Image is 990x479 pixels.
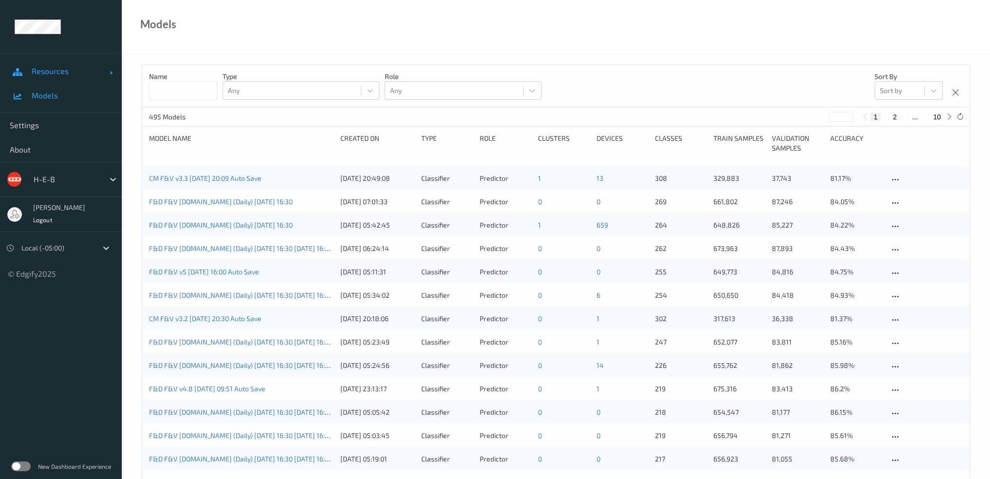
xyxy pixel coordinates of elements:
p: 86.15% [830,407,882,417]
div: Predictor [480,197,531,207]
div: Models [140,19,176,29]
a: 0 [538,244,542,252]
p: 219 [655,384,707,394]
p: 87,246 [772,197,823,207]
p: 648,826 [713,220,765,230]
div: Model Name [149,134,334,153]
div: Predictor [480,407,531,417]
a: 0 [538,314,542,323]
div: [DATE] 05:05:42 [340,407,414,417]
p: 83,811 [772,337,823,347]
a: F&D F&V [DOMAIN_NAME] (Daily) [DATE] 16:30 [DATE] 16:30 Auto Save [149,455,365,463]
p: 84.93% [830,290,882,300]
p: 673,963 [713,244,765,253]
a: F&D F&V [DOMAIN_NAME] (Daily) [DATE] 16:30 [DATE] 16:30 Auto Save [149,408,365,416]
a: F&D F&V [DOMAIN_NAME] (Daily) [DATE] 16:30 [149,221,293,229]
p: 81.17% [830,173,882,183]
div: [DATE] 05:19:01 [340,454,414,464]
p: 302 [655,314,707,324]
div: [DATE] 05:11:31 [340,267,414,277]
button: ... [909,113,921,121]
p: 37,743 [772,173,823,183]
p: 81,177 [772,407,823,417]
a: 0 [538,361,542,369]
div: clusters [538,134,590,153]
div: [DATE] 05:03:45 [340,431,414,441]
div: [DATE] 06:24:14 [340,244,414,253]
div: Predictor [480,431,531,441]
div: Predictor [480,314,531,324]
div: Validation Samples [772,134,823,153]
div: [DATE] 23:13:17 [340,384,414,394]
p: Role [385,72,542,81]
a: 659 [597,221,608,229]
div: Classifier [421,173,473,183]
div: Predictor [480,337,531,347]
div: [DATE] 05:42:45 [340,220,414,230]
p: 83,413 [772,384,823,394]
div: Classifier [421,431,473,441]
div: Classifier [421,384,473,394]
a: 0 [597,408,600,416]
p: 655,762 [713,361,765,370]
div: Predictor [480,173,531,183]
div: Role [480,134,531,153]
p: 85,227 [772,220,823,230]
div: [DATE] 20:18:06 [340,314,414,324]
div: Predictor [480,290,531,300]
p: 218 [655,407,707,417]
p: 264 [655,220,707,230]
a: F&D F&V v4.8 [DATE] 09:51 Auto Save [149,384,265,393]
div: Classifier [421,337,473,347]
button: 1 [871,113,880,121]
p: 226 [655,361,707,370]
div: Classes [655,134,707,153]
p: 81,271 [772,431,823,441]
p: 262 [655,244,707,253]
a: 0 [538,431,542,440]
div: [DATE] 05:34:02 [340,290,414,300]
p: 86.2% [830,384,882,394]
div: Classifier [421,407,473,417]
div: devices [597,134,648,153]
a: 1 [538,221,541,229]
p: 81,862 [772,361,823,370]
div: Predictor [480,244,531,253]
a: 0 [597,244,600,252]
p: 85.68% [830,454,882,464]
a: 1 [597,314,599,323]
div: Predictor [480,220,531,230]
div: Type [421,134,473,153]
div: Accuracy [830,134,882,153]
div: Predictor [480,454,531,464]
p: 495 Models [149,112,222,122]
a: F&D F&V [DOMAIN_NAME] (Daily) [DATE] 16:30 [DATE] 16:30 Auto Save [149,361,365,369]
p: 36,338 [772,314,823,324]
div: Classifier [421,314,473,324]
p: 650,650 [713,290,765,300]
p: 661,802 [713,197,765,207]
div: Created On [340,134,414,153]
button: 10 [930,113,944,121]
div: [DATE] 05:23:49 [340,337,414,347]
div: [DATE] 20:49:08 [340,173,414,183]
a: F&D F&V [DOMAIN_NAME] (Daily) [DATE] 16:30 [149,197,293,206]
div: Classifier [421,244,473,253]
a: 1 [597,338,599,346]
p: 308 [655,173,707,183]
div: Classifier [421,197,473,207]
div: Classifier [421,361,473,370]
a: 0 [597,455,600,463]
a: 0 [538,408,542,416]
p: 654,547 [713,407,765,417]
p: 84.05% [830,197,882,207]
a: F&D F&V [DOMAIN_NAME] (Daily) [DATE] 16:30 [DATE] 16:30 Auto Save [149,431,365,440]
a: 1 [538,174,541,182]
div: Predictor [480,361,531,370]
div: Train Samples [713,134,765,153]
p: 219 [655,431,707,441]
a: 0 [538,455,542,463]
p: 85.98% [830,361,882,370]
div: [DATE] 05:24:56 [340,361,414,370]
p: 217 [655,454,707,464]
